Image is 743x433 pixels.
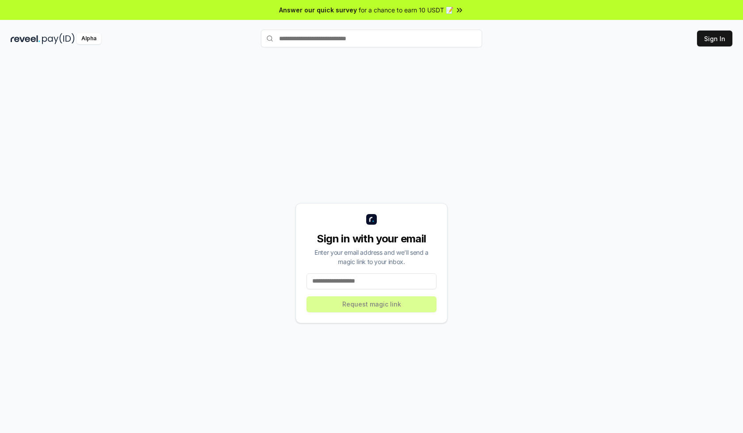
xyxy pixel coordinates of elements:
[359,5,453,15] span: for a chance to earn 10 USDT 📝
[366,214,377,225] img: logo_small
[42,33,75,44] img: pay_id
[306,248,437,266] div: Enter your email address and we’ll send a magic link to your inbox.
[697,31,732,46] button: Sign In
[77,33,101,44] div: Alpha
[279,5,357,15] span: Answer our quick survey
[306,232,437,246] div: Sign in with your email
[11,33,40,44] img: reveel_dark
